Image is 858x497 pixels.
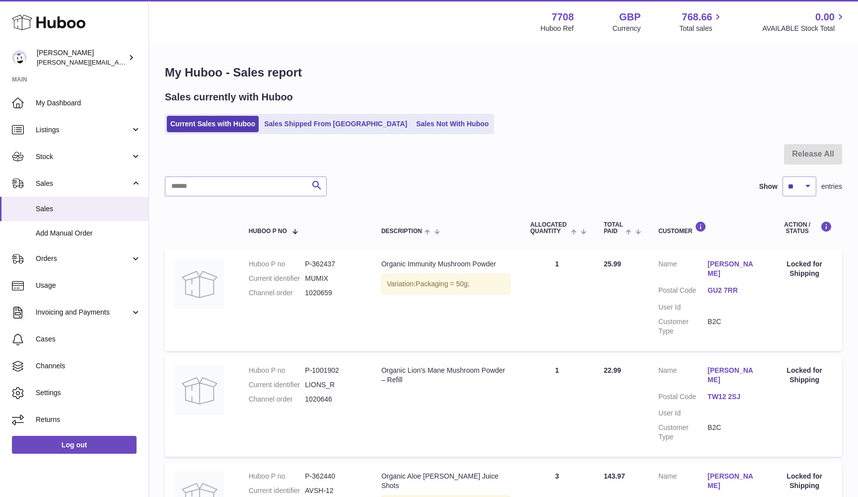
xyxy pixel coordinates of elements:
div: Locked for Shipping [777,366,832,385]
img: no-photo.jpg [175,366,224,415]
span: Huboo P no [249,228,287,235]
a: GU2 7RR [708,286,757,295]
span: entries [821,182,842,191]
a: 0.00 AVAILABLE Stock Total [762,10,846,33]
dt: Huboo P no [249,259,305,269]
span: AVAILABLE Stock Total [762,24,846,33]
dt: Postal Code [658,392,708,404]
div: Locked for Shipping [777,259,832,278]
span: Listings [36,125,131,135]
span: [PERSON_NAME][EMAIL_ADDRESS][DOMAIN_NAME] [37,58,199,66]
h2: Sales currently with Huboo [165,90,293,104]
div: Locked for Shipping [777,472,832,491]
span: Add Manual Order [36,229,141,238]
a: [PERSON_NAME] [708,366,757,385]
span: Total sales [679,24,723,33]
dt: Huboo P no [249,472,305,481]
dt: Name [658,472,708,493]
div: Variation: [381,274,510,294]
dd: 1020659 [305,288,361,298]
div: Organic Immunity Mushroom Powder [381,259,510,269]
span: Sales [36,204,141,214]
a: TW12 2SJ [708,392,757,402]
a: 768.66 Total sales [679,10,723,33]
td: 1 [520,249,594,350]
span: 768.66 [682,10,712,24]
label: Show [759,182,778,191]
strong: 7708 [552,10,574,24]
div: Currency [613,24,641,33]
dt: Channel order [249,288,305,298]
span: 25.99 [604,260,621,268]
dt: Huboo P no [249,366,305,375]
img: no-photo.jpg [175,259,224,309]
span: Invoicing and Payments [36,308,131,317]
span: Channels [36,361,141,371]
div: Organic Aloe [PERSON_NAME] Juice Shots [381,472,510,491]
div: Organic Lion's Mane Mushroom Powder – Refill [381,366,510,385]
dd: P-362440 [305,472,361,481]
dt: Postal Code [658,286,708,298]
dt: Name [658,259,708,281]
span: Description [381,228,422,235]
dd: P-362437 [305,259,361,269]
dt: Current identifier [249,274,305,283]
span: Total paid [604,222,623,235]
span: My Dashboard [36,98,141,108]
dd: AVSH-12 [305,486,361,496]
dd: P-1001902 [305,366,361,375]
img: victor@erbology.co [12,50,27,65]
span: ALLOCATED Quantity [530,222,569,235]
span: Cases [36,334,141,344]
dd: 1020646 [305,395,361,404]
dd: B2C [708,317,757,336]
span: 0.00 [815,10,835,24]
dt: User Id [658,303,708,312]
span: Packaging = 50g; [416,280,470,288]
div: Customer [658,221,757,235]
td: 1 [520,356,594,457]
dt: Name [658,366,708,387]
dt: Channel order [249,395,305,404]
dt: Current identifier [249,380,305,390]
div: Action / Status [777,221,832,235]
a: Sales Shipped From [GEOGRAPHIC_DATA] [261,116,411,132]
span: 22.99 [604,366,621,374]
dd: B2C [708,423,757,442]
dt: User Id [658,409,708,418]
dt: Current identifier [249,486,305,496]
a: [PERSON_NAME] [708,259,757,278]
h1: My Huboo - Sales report [165,65,842,81]
a: Sales Not With Huboo [413,116,492,132]
a: [PERSON_NAME] [708,472,757,491]
a: Log out [12,436,137,454]
span: Stock [36,152,131,162]
span: Returns [36,415,141,424]
span: Usage [36,281,141,290]
span: Sales [36,179,131,188]
dd: LIONS_R [305,380,361,390]
dt: Customer Type [658,423,708,442]
strong: GBP [619,10,641,24]
dt: Customer Type [658,317,708,336]
div: [PERSON_NAME] [37,48,126,67]
dd: MUMIX [305,274,361,283]
span: 143.97 [604,472,625,480]
span: Orders [36,254,131,263]
a: Current Sales with Huboo [167,116,259,132]
span: Settings [36,388,141,398]
div: Huboo Ref [541,24,574,33]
